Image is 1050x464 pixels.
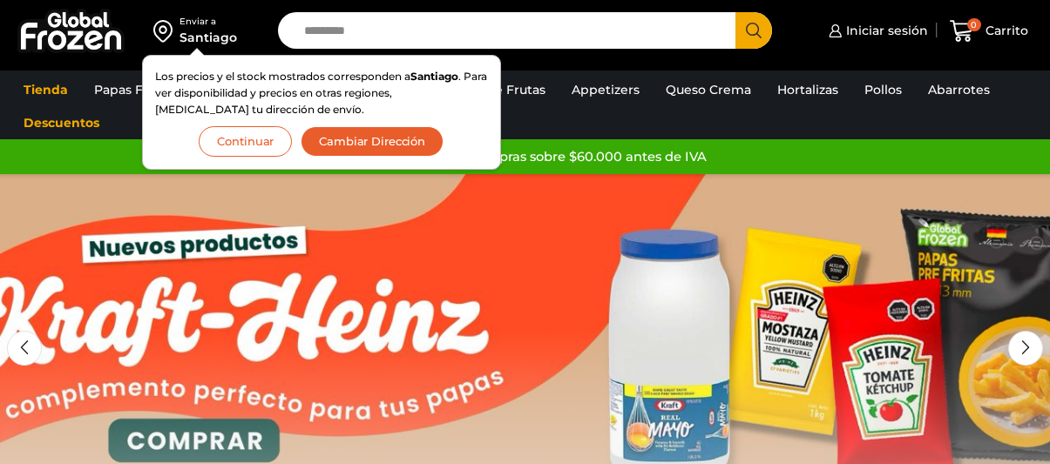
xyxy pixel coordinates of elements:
button: Continuar [199,126,292,157]
span: Iniciar sesión [842,22,928,39]
button: Cambiar Dirección [301,126,444,157]
div: Santiago [180,29,237,46]
p: Los precios y el stock mostrados corresponden a . Para ver disponibilidad y precios en otras regi... [155,68,488,118]
a: Tienda [15,73,77,106]
a: Papas Fritas [85,73,179,106]
a: Iniciar sesión [824,13,928,48]
div: Enviar a [180,16,237,28]
strong: Santiago [410,70,458,83]
a: 0 Carrito [945,10,1033,51]
img: address-field-icon.svg [153,16,180,45]
a: Abarrotes [919,73,999,106]
a: Appetizers [563,73,648,106]
span: 0 [967,18,981,32]
a: Hortalizas [769,73,847,106]
span: Carrito [981,22,1028,39]
a: Queso Crema [657,73,760,106]
button: Search button [735,12,772,49]
a: Descuentos [15,106,108,139]
a: Pollos [856,73,911,106]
